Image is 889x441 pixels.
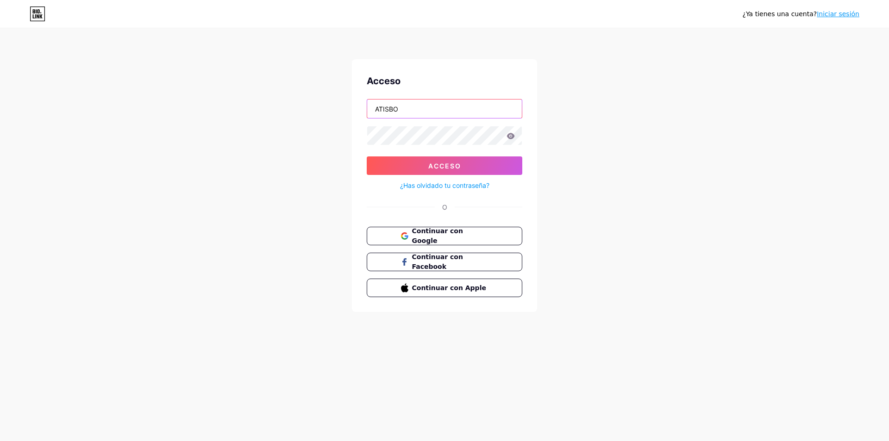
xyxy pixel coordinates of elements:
font: Continuar con Google [412,227,463,244]
font: ¿Has olvidado tu contraseña? [400,181,489,189]
font: Acceso [428,162,461,170]
button: Acceso [367,156,522,175]
font: Continuar con Facebook [412,253,463,270]
font: ¿Ya tienes una cuenta? [743,10,817,18]
font: Continuar con Apple [412,284,486,292]
button: Continuar con Google [367,227,522,245]
a: ¿Has olvidado tu contraseña? [400,180,489,190]
font: O [442,203,447,211]
button: Continuar con Facebook [367,253,522,271]
a: Iniciar sesión [817,10,859,18]
button: Continuar con Apple [367,279,522,297]
font: Acceso [367,75,401,87]
input: Nombre de usuario [367,99,522,118]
